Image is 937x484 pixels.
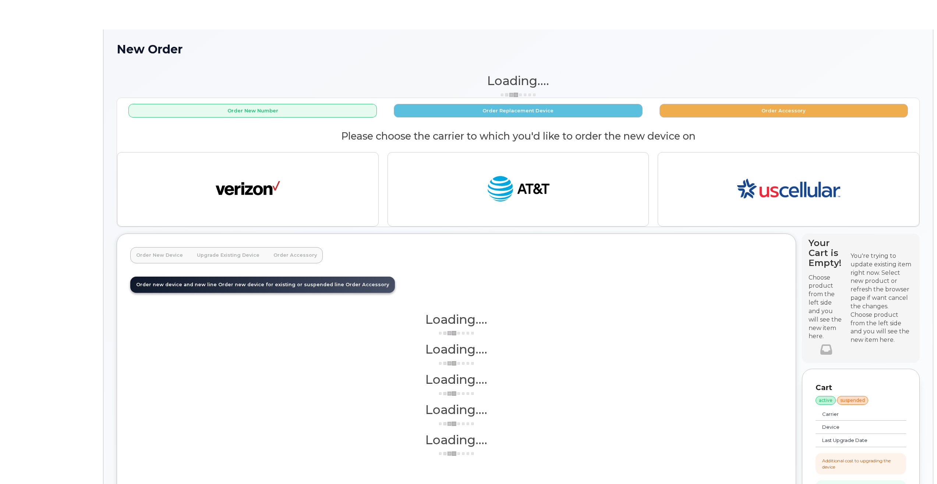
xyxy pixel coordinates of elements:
a: Upgrade Existing Device [191,247,265,263]
img: us-53c3169632288c49726f5d6ca51166ebf3163dd413c8a1bd00aedf0ff3a7123e.png [737,158,840,220]
h1: New Order [117,43,920,56]
a: Order New Device [130,247,189,263]
h1: Loading.... [130,433,782,446]
img: ajax-loader-3a6953c30dc77f0bf724df975f13086db4f4c1262e45940f03d1251963f1bf2e.gif [438,421,475,427]
h1: Loading.... [130,343,782,356]
img: ajax-loader-3a6953c30dc77f0bf724df975f13086db4f4c1262e45940f03d1251963f1bf2e.gif [438,391,475,396]
div: You're trying to update existing item right now. Select new product or refresh the browser page i... [851,252,913,311]
img: verizon-ab2890fd1dd4a6c9cf5f392cd2db4626a3dae38ee8226e09bcb5c993c4c79f81.png [216,173,280,206]
h2: Please choose the carrier to which you'd like to order the new device on [117,131,919,142]
td: Last Upgrade Date [816,434,890,447]
span: Order new device and new line [136,282,217,287]
button: Order New Number [128,104,377,118]
div: Additional cost to upgrading the device [822,457,899,470]
span: Order new device for existing or suspended line [218,282,344,287]
div: active [816,396,836,405]
h1: Loading.... [130,403,782,416]
button: Order Replacement Device [394,104,642,118]
img: ajax-loader-3a6953c30dc77f0bf724df975f13086db4f4c1262e45940f03d1251963f1bf2e.gif [438,361,475,366]
h1: Loading.... [130,313,782,326]
td: Device [816,421,890,434]
img: at_t-fb3d24644a45acc70fc72cc47ce214d34099dfd970ee3ae2334e4251f9d920fd.png [486,173,551,206]
img: ajax-loader-3a6953c30dc77f0bf724df975f13086db4f4c1262e45940f03d1251963f1bf2e.gif [500,92,537,98]
div: Choose product from the left side and you will see the new item here. [851,311,913,344]
p: Cart [816,382,906,393]
h1: Loading.... [130,373,782,386]
h4: Your Cart is Empty! [809,238,844,268]
img: ajax-loader-3a6953c30dc77f0bf724df975f13086db4f4c1262e45940f03d1251963f1bf2e.gif [438,451,475,456]
div: suspended [837,396,868,405]
img: ajax-loader-3a6953c30dc77f0bf724df975f13086db4f4c1262e45940f03d1251963f1bf2e.gif [438,330,475,336]
h1: Loading.... [117,74,920,87]
p: Choose product from the left side and you will see the new item here. [809,274,844,341]
span: Order Accessory [346,282,389,287]
a: Order Accessory [268,247,323,263]
td: Carrier [816,408,890,421]
button: Order Accessory [660,104,908,118]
